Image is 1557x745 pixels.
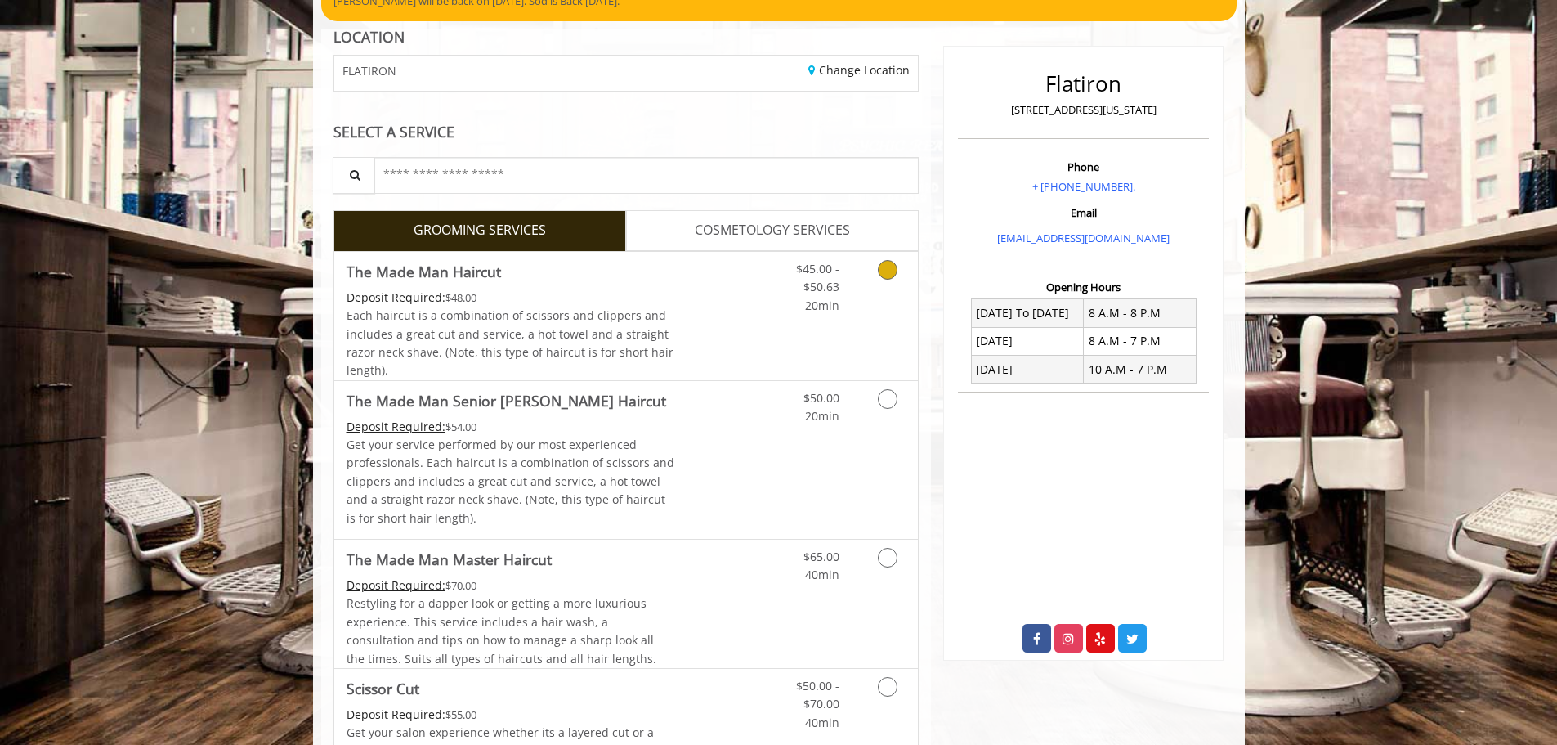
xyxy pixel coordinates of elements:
[333,124,919,140] div: SELECT A SERVICE
[962,101,1205,119] p: [STREET_ADDRESS][US_STATE]
[347,289,445,305] span: This service needs some Advance to be paid before we block your appointment
[347,260,501,283] b: The Made Man Haircut
[805,408,839,424] span: 20min
[962,207,1205,218] h3: Email
[333,27,405,47] b: LOCATION
[997,231,1170,245] a: [EMAIL_ADDRESS][DOMAIN_NAME]
[1084,299,1197,327] td: 8 A.M - 8 P.M
[803,549,839,564] span: $65.00
[1084,356,1197,384] td: 10 A.M - 7 P.M
[347,307,673,378] span: Each haircut is a combination of scissors and clippers and includes a great cut and service, a ho...
[347,595,656,666] span: Restyling for a dapper look or getting a more luxurious experience. This service includes a hair ...
[962,161,1205,173] h3: Phone
[347,677,419,700] b: Scissor Cut
[971,327,1084,355] td: [DATE]
[805,567,839,582] span: 40min
[347,419,445,434] span: This service needs some Advance to be paid before we block your appointment
[414,220,546,241] span: GROOMING SERVICES
[695,220,850,241] span: COSMETOLOGY SERVICES
[347,436,675,527] p: Get your service performed by our most experienced professionals. Each haircut is a combination o...
[808,62,910,78] a: Change Location
[803,390,839,406] span: $50.00
[805,715,839,730] span: 40min
[796,261,839,294] span: $45.00 - $50.63
[958,281,1209,293] h3: Opening Hours
[971,356,1084,384] td: [DATE]
[347,707,445,722] span: This service needs some Advance to be paid before we block your appointment
[971,299,1084,327] td: [DATE] To [DATE]
[347,706,675,724] div: $55.00
[1032,179,1135,194] a: + [PHONE_NUMBER].
[347,389,666,412] b: The Made Man Senior [PERSON_NAME] Haircut
[796,678,839,711] span: $50.00 - $70.00
[342,65,396,77] span: FLATIRON
[347,577,675,595] div: $70.00
[962,72,1205,96] h2: Flatiron
[347,548,552,571] b: The Made Man Master Haircut
[333,157,375,194] button: Service Search
[1084,327,1197,355] td: 8 A.M - 7 P.M
[805,298,839,313] span: 20min
[347,577,445,593] span: This service needs some Advance to be paid before we block your appointment
[347,289,675,307] div: $48.00
[347,418,675,436] div: $54.00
